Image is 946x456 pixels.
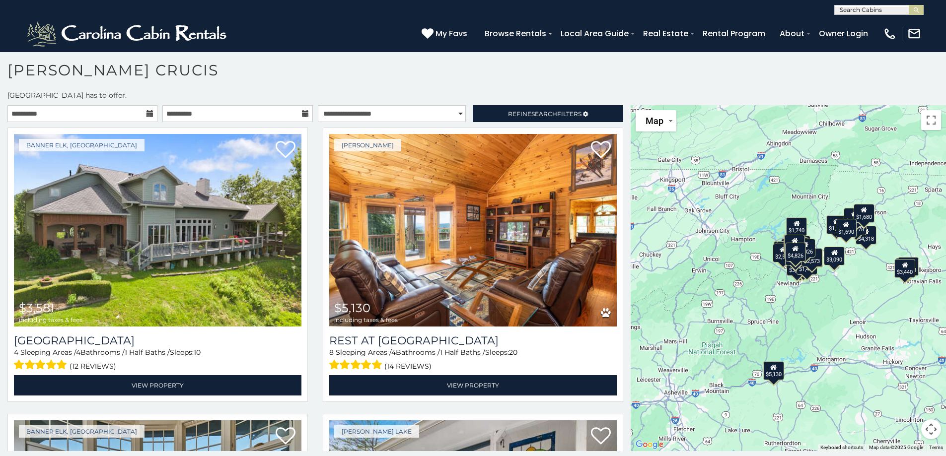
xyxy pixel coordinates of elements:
[329,134,617,326] a: Rest at Mountain Crest $5,130 including taxes & fees
[844,208,865,227] div: $2,658
[785,235,805,254] div: $3,054
[898,257,919,275] div: $2,348
[25,19,231,49] img: White-1-2.png
[820,444,863,451] button: Keyboard shortcuts
[70,360,116,373] span: (12 reviews)
[591,426,611,447] a: Add to favorites
[786,246,806,265] div: $1,864
[14,334,301,347] h3: Montallori Stone Lodge
[929,445,943,450] a: Terms (opens in new tab)
[125,348,170,357] span: 1 Half Baths /
[14,134,301,326] img: Montallori Stone Lodge
[329,334,617,347] h3: Rest at Mountain Crest
[329,347,617,373] div: Sleeping Areas / Bathrooms / Sleeps:
[14,134,301,326] a: Montallori Stone Lodge $3,581 including taxes & fees
[698,25,770,42] a: Rental Program
[194,348,201,357] span: 10
[19,139,145,151] a: Banner Elk, [GEOGRAPHIC_DATA]
[826,215,847,234] div: $1,740
[795,239,816,258] div: $3,026
[836,218,857,237] div: $1,690
[763,361,784,380] div: $5,130
[391,348,396,357] span: 4
[508,110,582,118] span: Refine Filters
[329,334,617,347] a: Rest at [GEOGRAPHIC_DATA]
[14,347,301,373] div: Sleeping Areas / Bathrooms / Sleeps:
[334,301,370,315] span: $5,130
[869,445,923,450] span: Map data ©2025 Google
[636,110,676,131] button: Change map style
[480,25,551,42] a: Browse Rentals
[276,426,295,447] a: Add to favorites
[907,27,921,41] img: mail-regular-white.png
[14,375,301,395] a: View Property
[509,348,517,357] span: 20
[824,246,845,265] div: $3,090
[556,25,634,42] a: Local Area Guide
[329,348,334,357] span: 8
[384,360,432,373] span: (14 reviews)
[883,27,897,41] img: phone-regular-white.png
[329,134,617,326] img: Rest at Mountain Crest
[773,244,794,262] div: $2,563
[638,25,693,42] a: Real Estate
[777,241,798,260] div: $4,036
[646,116,663,126] span: Map
[787,257,807,275] div: $3,304
[14,334,301,347] a: [GEOGRAPHIC_DATA]
[895,259,916,277] div: $3,440
[14,348,18,357] span: 4
[531,110,557,118] span: Search
[854,204,874,223] div: $1,680
[797,256,817,274] div: $1,419
[473,105,623,122] a: RefineSearchFilters
[19,425,145,438] a: Banner Elk, [GEOGRAPHIC_DATA]
[19,301,55,315] span: $3,581
[334,139,401,151] a: [PERSON_NAME]
[19,317,82,323] span: including taxes & fees
[329,375,617,395] a: View Property
[785,243,806,261] div: $4,826
[334,317,398,323] span: including taxes & fees
[436,27,467,40] span: My Favs
[591,140,611,161] a: Add to favorites
[633,438,666,451] img: Google
[422,27,470,40] a: My Favs
[921,110,941,130] button: Toggle fullscreen view
[921,419,941,439] button: Map camera controls
[440,348,485,357] span: 1 Half Baths /
[276,140,295,161] a: Add to favorites
[633,438,666,451] a: Open this area in Google Maps (opens a new window)
[856,226,876,245] div: $4,318
[787,217,807,236] div: $1,740
[814,25,873,42] a: Owner Login
[802,248,823,267] div: $2,573
[76,348,80,357] span: 4
[775,25,809,42] a: About
[334,425,419,438] a: [PERSON_NAME] Lake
